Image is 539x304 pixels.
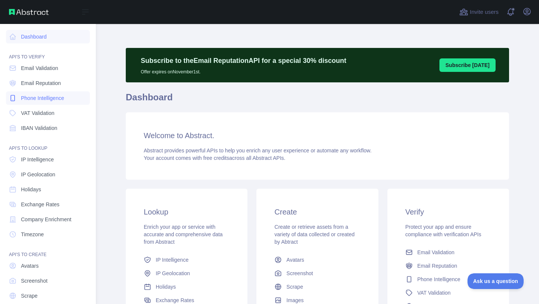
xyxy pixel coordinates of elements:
a: Timezone [6,228,90,241]
span: Email Validation [21,64,58,72]
span: IP Intelligence [21,156,54,163]
span: VAT Validation [417,289,451,297]
span: Email Reputation [21,79,61,87]
span: IBAN Validation [21,124,57,132]
h3: Create [274,207,360,217]
button: Invite users [458,6,500,18]
span: Exchange Rates [156,297,194,304]
span: Exchange Rates [21,201,60,208]
a: Screenshot [271,267,363,280]
a: Dashboard [6,30,90,43]
a: IP Intelligence [6,153,90,166]
a: Holidays [6,183,90,196]
span: Screenshot [21,277,48,285]
span: Images [286,297,304,304]
a: Phone Intelligence [6,91,90,105]
span: Your account comes with across all Abstract APIs. [144,155,285,161]
h1: Dashboard [126,91,509,109]
a: Email Reputation [402,259,494,273]
span: Phone Intelligence [417,276,460,283]
span: Company Enrichment [21,216,71,223]
div: API'S TO LOOKUP [6,136,90,151]
span: Phone Intelligence [21,94,64,102]
a: Email Validation [402,246,494,259]
button: Subscribe [DATE] [439,58,496,72]
span: free credits [203,155,229,161]
a: Holidays [141,280,232,294]
span: Scrape [286,283,303,291]
a: IBAN Validation [6,121,90,135]
div: API'S TO VERIFY [6,45,90,60]
span: Avatars [21,262,39,270]
a: Phone Intelligence [402,273,494,286]
a: VAT Validation [6,106,90,120]
a: Company Enrichment [6,213,90,226]
h3: Welcome to Abstract. [144,130,491,141]
img: Abstract API [9,9,49,15]
a: IP Intelligence [141,253,232,267]
a: IP Geolocation [141,267,232,280]
h3: Lookup [144,207,229,217]
span: Enrich your app or service with accurate and comprehensive data from Abstract [144,224,223,245]
a: Scrape [271,280,363,294]
a: VAT Validation [402,286,494,300]
a: Email Reputation [6,76,90,90]
a: Email Validation [6,61,90,75]
a: Avatars [6,259,90,273]
span: Invite users [470,8,499,16]
div: API'S TO CREATE [6,243,90,258]
span: Holidays [21,186,41,193]
span: Screenshot [286,270,313,277]
span: Scrape [21,292,37,300]
a: IP Geolocation [6,168,90,181]
span: Email Validation [417,249,454,256]
a: Avatars [271,253,363,267]
span: Create or retrieve assets from a variety of data collected or created by Abtract [274,224,354,245]
iframe: Toggle Customer Support [468,273,524,289]
a: Screenshot [6,274,90,288]
span: Email Reputation [417,262,457,270]
span: IP Intelligence [156,256,189,264]
span: Holidays [156,283,176,291]
p: Offer expires on November 1st. [141,66,346,75]
span: IP Geolocation [156,270,190,277]
a: Exchange Rates [6,198,90,211]
span: VAT Validation [21,109,54,117]
span: Timezone [21,231,44,238]
span: Abstract provides powerful APIs to help you enrich any user experience or automate any workflow. [144,148,372,153]
p: Subscribe to the Email Reputation API for a special 30 % discount [141,55,346,66]
h3: Verify [405,207,491,217]
span: IP Geolocation [21,171,55,178]
a: Scrape [6,289,90,303]
span: Protect your app and ensure compliance with verification APIs [405,224,481,237]
span: Avatars [286,256,304,264]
